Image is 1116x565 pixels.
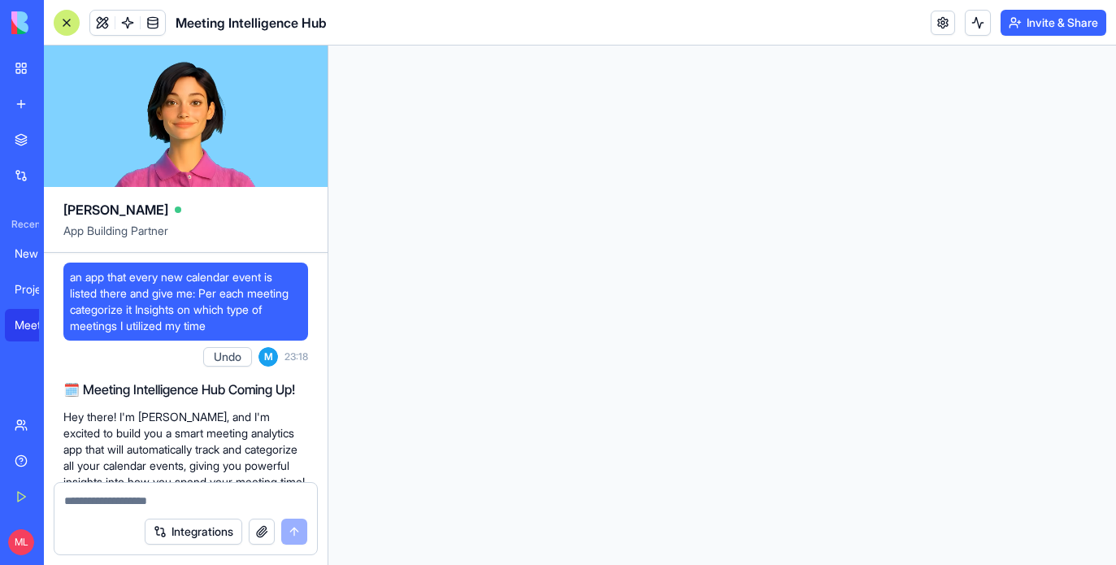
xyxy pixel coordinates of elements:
[15,246,60,262] div: New App
[8,529,34,555] span: ML
[15,281,60,298] div: ProjectHub Pro
[5,273,70,306] a: ProjectHub Pro
[176,13,327,33] span: Meeting Intelligence Hub
[284,350,308,363] span: 23:18
[63,380,308,399] h2: 🗓️ Meeting Intelligence Hub Coming Up!
[63,409,308,506] p: Hey there! I'm [PERSON_NAME], and I'm excited to build you a smart meeting analytics app that wil...
[63,200,168,219] span: [PERSON_NAME]
[11,11,112,34] img: logo
[5,237,70,270] a: New App
[5,309,70,341] a: Meeting Intelligence Hub
[63,223,308,252] span: App Building Partner
[5,218,39,231] span: Recent
[203,347,252,367] button: Undo
[70,269,302,334] span: an app that every new calendar event is listed there and give me: Per each meeting categorize it ...
[145,519,242,545] button: Integrations
[15,317,60,333] div: Meeting Intelligence Hub
[258,347,278,367] span: M
[1001,10,1106,36] button: Invite & Share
